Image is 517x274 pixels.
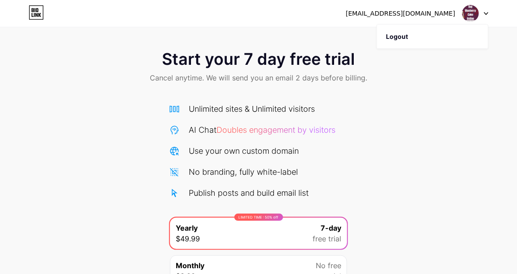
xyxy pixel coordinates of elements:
span: $49.99 [176,233,200,244]
div: Use your own custom domain [189,145,299,157]
div: No branding, fully white-label [189,166,298,178]
span: 7-day [321,223,341,233]
div: LIMITED TIME : 50% off [234,214,283,221]
div: Unlimited sites & Unlimited visitors [189,103,315,115]
div: Publish posts and build email list [189,187,309,199]
span: Cancel anytime. We will send you an email 2 days before billing. [150,72,367,83]
span: Monthly [176,260,204,271]
span: Doubles engagement by visitors [216,125,335,135]
li: Logout [377,25,488,49]
div: [EMAIL_ADDRESS][DOMAIN_NAME] [346,9,455,18]
span: Start your 7 day free trial [162,50,355,68]
span: free trial [313,233,341,244]
div: AI Chat [189,124,335,136]
img: buyblueberrycakeonl [462,5,479,22]
span: Yearly [176,223,198,233]
span: No free [316,260,341,271]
